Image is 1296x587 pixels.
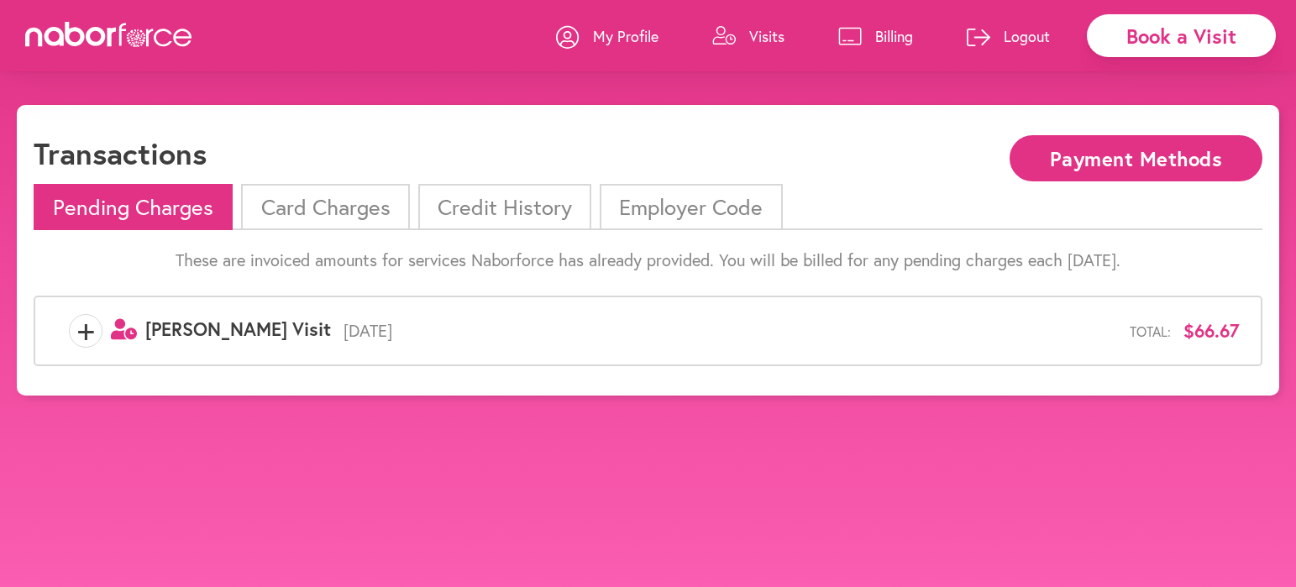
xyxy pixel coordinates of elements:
[34,250,1262,270] p: These are invoiced amounts for services Naborforce has already provided. You will be billed for a...
[838,11,913,61] a: Billing
[1004,26,1050,46] p: Logout
[70,314,102,348] span: +
[331,321,1130,341] span: [DATE]
[1130,323,1171,339] span: Total:
[967,11,1050,61] a: Logout
[1183,320,1240,342] span: $66.67
[1010,135,1262,181] button: Payment Methods
[145,317,331,341] span: [PERSON_NAME] Visit
[875,26,913,46] p: Billing
[418,184,591,230] li: Credit History
[241,184,409,230] li: Card Charges
[34,135,207,171] h1: Transactions
[34,184,233,230] li: Pending Charges
[556,11,658,61] a: My Profile
[1087,14,1276,57] div: Book a Visit
[749,26,784,46] p: Visits
[600,184,782,230] li: Employer Code
[1010,149,1262,165] a: Payment Methods
[593,26,658,46] p: My Profile
[712,11,784,61] a: Visits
